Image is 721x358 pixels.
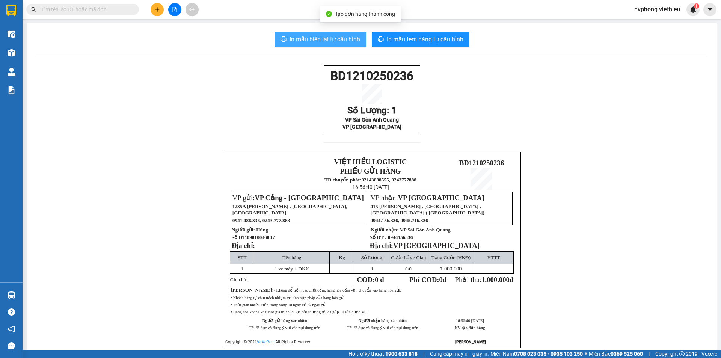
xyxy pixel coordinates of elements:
span: In mẫu biên lai tự cấu hình [290,35,360,44]
span: notification [8,325,15,332]
span: VP gửi: [232,194,364,202]
img: solution-icon [8,86,15,94]
img: warehouse-icon [8,49,15,57]
span: 1 [241,266,243,272]
span: Copyright © 2021 – All Rights Reserved [225,340,311,344]
strong: Người nhận hàng xác nhận [359,319,407,323]
span: ⚪️ [585,352,587,355]
strong: Số ĐT: [232,234,275,240]
span: 415 [PERSON_NAME] , [GEOGRAPHIC_DATA] , [GEOGRAPHIC_DATA] ( [GEOGRAPHIC_DATA]) [371,204,484,216]
span: Tôi đã đọc và đồng ý với các nội dung trên [347,326,418,330]
span: search [31,7,36,12]
img: icon-new-feature [690,6,697,13]
span: HTTT [487,255,500,260]
span: : [231,287,274,293]
span: 0944.156.336, 0945.716.336 [371,218,428,223]
span: VP Sài Gòn Anh Quang [400,227,451,233]
span: Phải thu: [455,276,514,284]
span: 16:56:40 [DATE] [456,319,484,323]
span: 0941.086.336, 0243.777.888 [232,218,290,223]
span: | [649,350,650,358]
strong: TĐ chuyển phát: [324,177,361,183]
span: message [8,342,15,349]
span: In mẫu tem hàng tự cấu hình [387,35,463,44]
img: warehouse-icon [8,291,15,299]
span: aim [189,7,195,12]
strong: [PERSON_NAME] [455,340,486,344]
strong: Địa chỉ: [370,242,393,249]
span: caret-down [707,6,713,13]
span: STT [238,255,247,260]
strong: VIỆT HIẾU LOGISTIC [334,158,407,166]
span: Kg [339,255,345,260]
span: Miền Nam [490,350,583,358]
span: plus [155,7,160,12]
sup: 1 [694,3,699,9]
button: printerIn mẫu tem hàng tự cấu hình [372,32,469,47]
strong: PHIẾU GỬI HÀNG [340,167,401,175]
span: file-add [172,7,177,12]
span: Miền Bắc [589,350,643,358]
span: 1 [371,266,374,272]
span: Ghi chú: [230,277,247,282]
span: Cước Lấy / Giao [391,255,426,260]
input: Tìm tên, số ĐT hoặc mã đơn [41,5,130,14]
span: • Khách hàng tự chịu trách nhiệm về tính hợp pháp của hàng hóa gửi [231,296,344,300]
span: 1.000.000 [440,266,462,272]
span: BD1210250236 [330,69,413,83]
img: logo-vxr [6,5,16,16]
strong: Phí COD: đ [409,276,446,284]
span: 1 xe máy + DKX [275,266,309,272]
span: Tôi đã đọc và đồng ý với các nội dung trên [249,326,320,330]
span: VP nhận: [371,194,484,202]
span: Số Lượng: 1 [347,105,397,116]
strong: Người gửi hàng xác nhận [262,319,307,323]
span: | [423,350,424,358]
button: plus [151,3,164,16]
span: [PERSON_NAME] [231,287,272,293]
button: printerIn mẫu biên lai tự cấu hình [275,32,366,47]
span: VP [GEOGRAPHIC_DATA] [393,242,480,249]
a: VeXeRe [257,340,272,344]
strong: 02143888555, 0243777888 [361,177,416,183]
strong: Người gửi: [232,227,255,233]
span: nvphong.viethieu [628,5,686,14]
strong: 1900 633 818 [385,351,418,357]
span: 0 đ [375,276,384,284]
button: caret-down [703,3,716,16]
span: VP [GEOGRAPHIC_DATA] [342,124,401,130]
span: VP [GEOGRAPHIC_DATA] [398,194,484,202]
span: Số Lượng [361,255,382,260]
span: 0 [405,266,408,272]
strong: COD: [357,276,384,284]
span: 0 [439,276,443,284]
span: 0981004680 / [247,234,275,240]
span: 0944156336 [388,234,413,240]
span: copyright [679,351,685,356]
button: aim [186,3,199,16]
span: Cung cấp máy in - giấy in: [430,350,489,358]
span: 16:56:40 [DATE] [352,184,389,190]
span: 1235A [PERSON_NAME] , [GEOGRAPHIC_DATA], [GEOGRAPHIC_DATA] [232,204,347,216]
span: 1.000.000 [481,276,510,284]
span: VP Sài Gòn Anh Quang [345,117,399,123]
span: Tổng Cước (VNĐ) [431,255,471,260]
strong: Địa chỉ: [232,242,255,249]
span: 1 [695,3,698,9]
span: • Hàng hóa không khai báo giá trị chỉ được bồi thường tối đa gấp 10 lần cước VC [231,310,367,314]
span: Hùng [256,227,268,233]
strong: 0369 525 060 [611,351,643,357]
span: check-circle [326,11,332,17]
button: file-add [168,3,181,16]
span: • Không để tiền, các chất cấm, hàng hóa cấm vận chuyển vào hàng hóa gửi. [274,288,401,292]
span: đ [510,276,513,284]
img: warehouse-icon [8,30,15,38]
span: • Thời gian khiếu kiện trong vòng 10 ngày kể từ ngày gửi. [231,303,327,307]
span: question-circle [8,308,15,316]
span: Hỗ trợ kỹ thuật: [348,350,418,358]
span: VP Cảng - [GEOGRAPHIC_DATA] [255,194,364,202]
span: printer [281,36,287,43]
strong: 0708 023 035 - 0935 103 250 [514,351,583,357]
img: logo [228,160,257,189]
strong: Số ĐT : [370,234,387,240]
